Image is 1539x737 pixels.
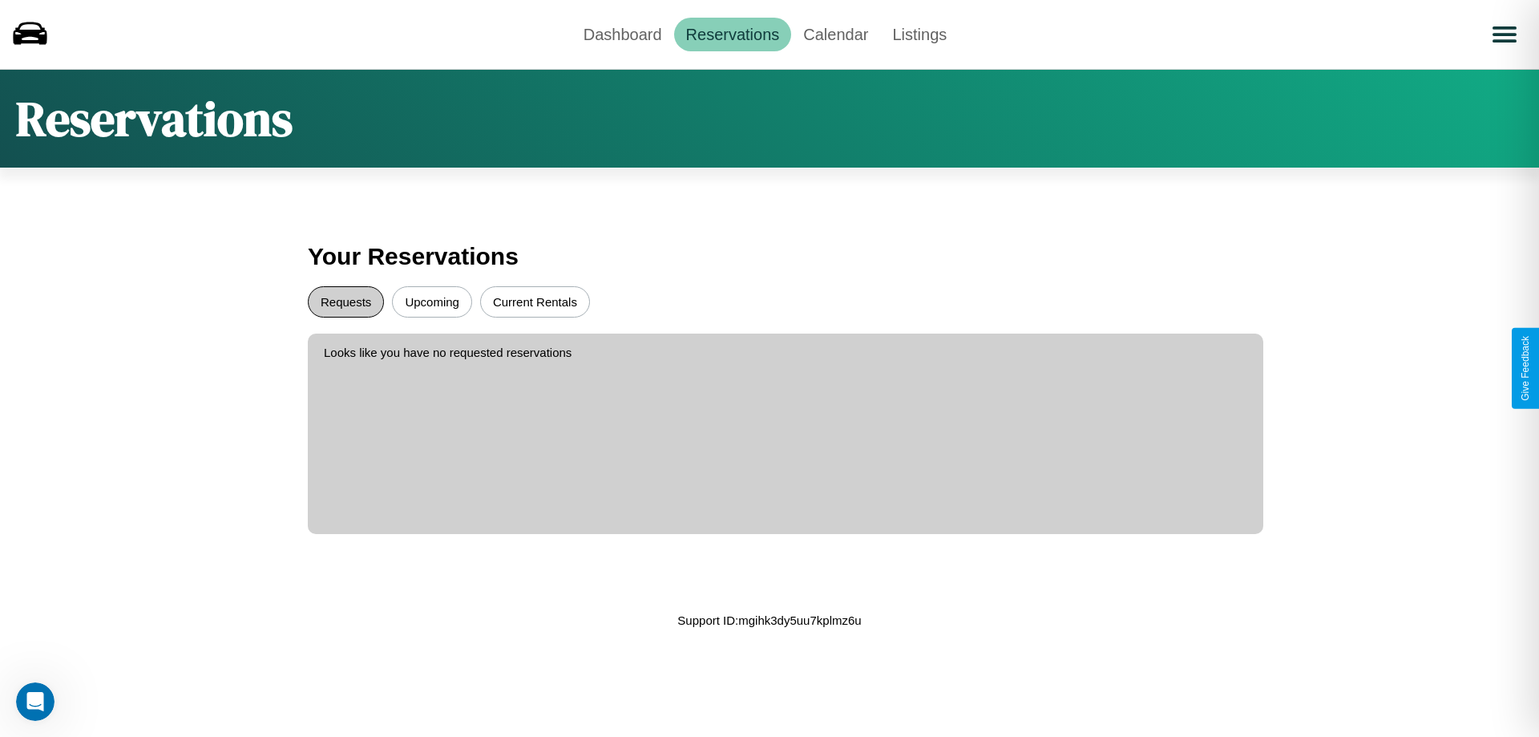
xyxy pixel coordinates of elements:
[572,18,674,51] a: Dashboard
[880,18,959,51] a: Listings
[480,286,590,318] button: Current Rentals
[308,286,384,318] button: Requests
[324,342,1247,363] p: Looks like you have no requested reservations
[1520,336,1531,401] div: Give Feedback
[392,286,472,318] button: Upcoming
[16,86,293,152] h1: Reservations
[791,18,880,51] a: Calendar
[674,18,792,51] a: Reservations
[308,235,1231,278] h3: Your Reservations
[677,609,861,631] p: Support ID: mgihk3dy5uu7kplmz6u
[1482,12,1527,57] button: Open menu
[16,682,55,721] iframe: Intercom live chat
